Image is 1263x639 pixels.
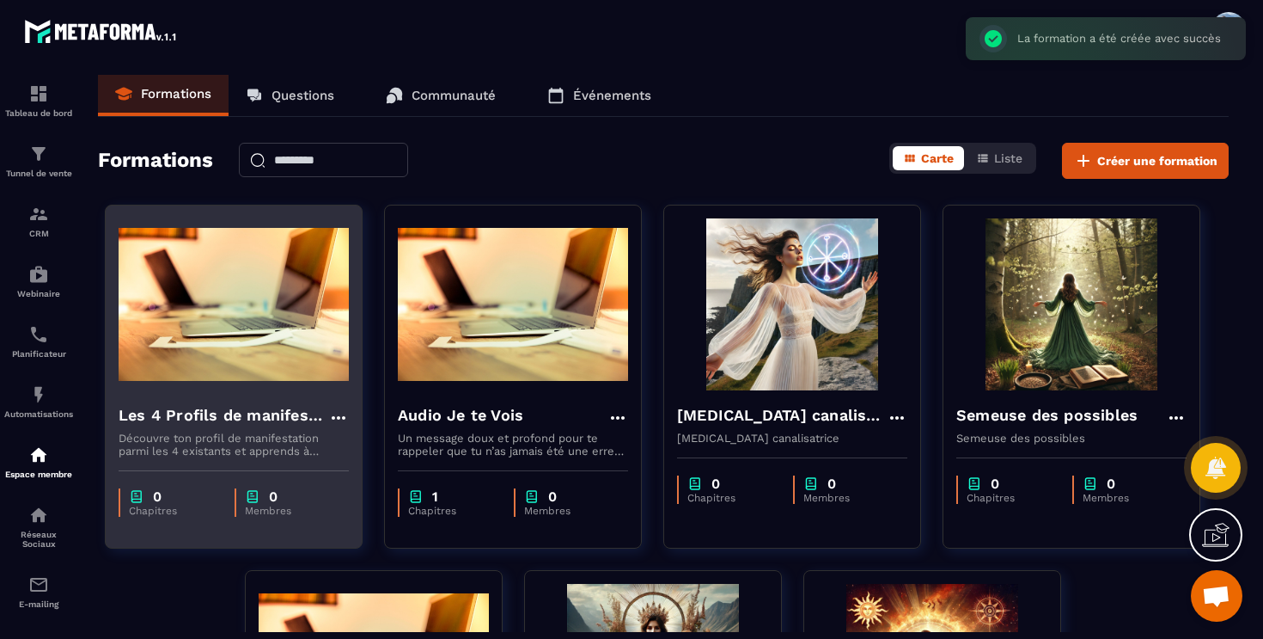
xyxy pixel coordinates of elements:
img: formation-background [677,218,907,390]
p: 0 [548,488,557,505]
img: formation-background [956,218,1187,390]
span: Liste [994,151,1022,165]
img: automations [28,264,49,285]
a: Questions [229,75,351,116]
a: Communauté [369,75,513,116]
p: Un message doux et profond pour te rappeler que tu n’as jamais été une erreur. Tu y trouveras un ... [398,432,628,458]
img: chapter [245,488,260,505]
h2: Formations [98,143,213,179]
p: Tunnel de vente [4,169,73,178]
a: automationsautomationsWebinaire [4,251,73,311]
p: 0 [991,476,999,492]
span: Créer une formation [1097,152,1217,169]
button: Liste [966,146,1033,170]
a: emailemailE-mailing [4,562,73,622]
p: Découvre ton profil de manifestation parmi les 4 existants et apprends à manifester ce que tu sou... [119,432,349,458]
p: Membres [524,505,611,517]
img: chapter [803,476,819,492]
img: logo [24,15,179,46]
img: formation-background [398,218,628,390]
a: formationformationCRM [4,191,73,251]
p: Questions [272,88,334,103]
a: formation-backgroundSemeuse des possiblesSemeuse des possibleschapter0Chapitreschapter0Membres [943,205,1222,570]
img: formation [28,144,49,164]
img: formation [28,83,49,104]
button: Créer une formation [1062,143,1229,179]
p: Webinaire [4,289,73,298]
p: Chapitres [687,492,776,504]
button: Carte [893,146,964,170]
p: Tableau de bord [4,108,73,118]
a: automationsautomationsEspace membre [4,432,73,492]
img: automations [28,445,49,465]
img: automations [28,384,49,405]
p: 0 [153,488,162,505]
h4: Les 4 Profils de manifestation [119,403,328,427]
p: E-mailing [4,599,73,609]
p: 0 [827,476,836,492]
p: Chapitres [967,492,1055,504]
p: 0 [269,488,278,505]
p: CRM [4,229,73,238]
p: Membres [1083,492,1169,504]
a: formationformationTableau de bord [4,71,73,131]
a: social-networksocial-networkRéseaux Sociaux [4,492,73,562]
p: Membres [245,505,332,517]
p: [MEDICAL_DATA] canalisatrice [677,432,907,445]
img: chapter [129,488,144,505]
p: Réseaux Sociaux [4,530,73,549]
a: Ouvrir le chat [1191,570,1242,622]
img: chapter [1083,476,1098,492]
a: formationformationTunnel de vente [4,131,73,191]
a: automationsautomationsAutomatisations [4,372,73,432]
p: Formations [141,86,211,101]
p: Chapitres [408,505,497,517]
a: Événements [530,75,668,116]
a: formation-backgroundLes 4 Profils de manifestationDécouvre ton profil de manifestation parmi les ... [105,205,384,570]
h4: [MEDICAL_DATA] canalisatrice [677,403,887,427]
p: 0 [711,476,720,492]
p: 1 [432,488,438,505]
img: email [28,574,49,595]
p: Communauté [412,88,496,103]
img: chapter [687,476,703,492]
p: Événements [573,88,651,103]
img: chapter [967,476,982,492]
img: scheduler [28,324,49,345]
p: Espace membre [4,470,73,479]
img: chapter [524,488,540,505]
p: Chapitres [129,505,217,517]
span: Carte [921,151,954,165]
p: 0 [1107,476,1115,492]
img: chapter [408,488,424,505]
a: formation-background[MEDICAL_DATA] canalisatrice[MEDICAL_DATA] canalisatricechapter0Chapitreschap... [663,205,943,570]
a: Formations [98,75,229,116]
img: formation-background [119,218,349,390]
p: Planificateur [4,349,73,359]
p: Semeuse des possibles [956,432,1187,445]
p: Membres [803,492,890,504]
img: social-network [28,505,49,525]
h4: Semeuse des possibles [956,403,1138,427]
h4: Audio Je te Vois [398,403,523,427]
a: schedulerschedulerPlanificateur [4,311,73,372]
a: formation-backgroundAudio Je te VoisUn message doux et profond pour te rappeler que tu n’as jamai... [384,205,663,570]
img: formation [28,204,49,224]
p: Automatisations [4,409,73,419]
